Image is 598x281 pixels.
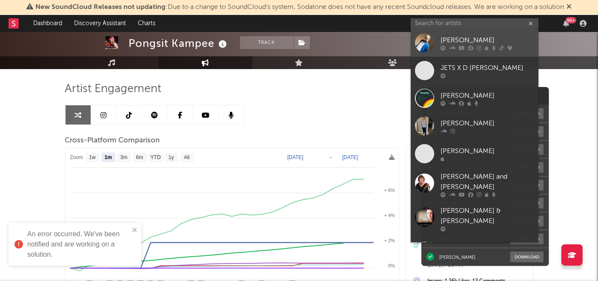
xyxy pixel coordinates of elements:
[411,29,538,57] a: [PERSON_NAME]
[441,119,534,129] div: [PERSON_NAME]
[328,154,333,160] text: →
[184,155,189,161] text: All
[132,226,138,235] button: close
[510,252,544,262] button: Download
[411,84,538,112] a: [PERSON_NAME]
[411,18,538,29] input: Search for artists
[120,155,127,161] text: 3m
[240,36,293,49] button: Track
[384,238,395,243] text: + 2%
[168,155,174,161] text: 1y
[411,168,538,202] a: [PERSON_NAME] and [PERSON_NAME]
[65,136,160,146] span: Cross-Platform Comparison
[441,146,534,156] div: [PERSON_NAME]
[563,20,569,27] button: 99+
[411,140,538,168] a: [PERSON_NAME]
[35,4,564,11] span: : Due to a change to SoundCloud's system, Sodatone does not have any recent Soundcloud releases. ...
[441,91,534,101] div: [PERSON_NAME]
[441,63,534,73] div: JETS X D [PERSON_NAME]
[132,15,161,32] a: Charts
[150,155,160,161] text: YTD
[342,154,358,160] text: [DATE]
[287,154,303,160] text: [DATE]
[136,155,143,161] text: 6m
[388,263,395,268] text: 0%
[65,84,162,94] span: Artist Engagement
[441,172,534,192] div: [PERSON_NAME] and [PERSON_NAME]
[27,15,68,32] a: Dashboard
[68,15,132,32] a: Discovery Assistant
[441,35,534,46] div: [PERSON_NAME]
[35,4,166,11] span: New SoundCloud Releases not updating
[129,36,229,50] div: Pongsit Kampee
[441,240,534,261] div: [PERSON_NAME] & [PERSON_NAME]
[567,4,572,11] span: Dismiss
[70,155,83,161] text: Zoom
[439,254,475,260] div: [PERSON_NAME]
[411,202,538,236] a: [PERSON_NAME] & [PERSON_NAME]
[411,57,538,84] a: JETS X D [PERSON_NAME]
[104,155,112,161] text: 1m
[89,155,96,161] text: 1w
[27,229,129,260] div: An error occurred. We've been notified and are working on a solution.
[384,188,395,193] text: + 6%
[411,112,538,140] a: [PERSON_NAME]
[411,236,538,270] a: [PERSON_NAME] & [PERSON_NAME]
[384,213,395,218] text: + 4%
[441,206,534,226] div: [PERSON_NAME] & [PERSON_NAME]
[566,17,576,23] div: 99 +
